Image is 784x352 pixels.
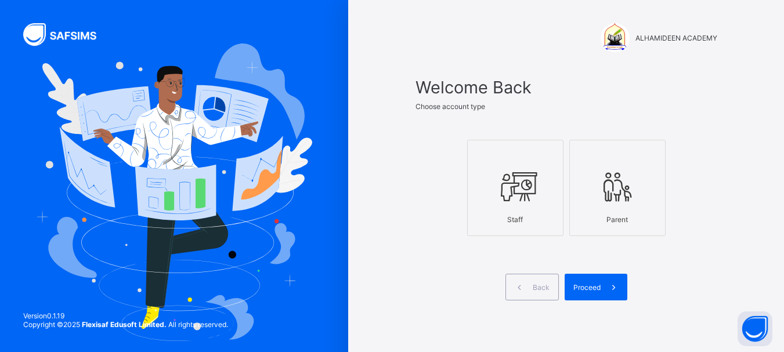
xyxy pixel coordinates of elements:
[416,102,485,111] span: Choose account type
[23,320,228,329] span: Copyright © 2025 All rights reserved.
[635,34,717,42] span: ALHAMIDEEN ACADEMY
[573,283,601,292] span: Proceed
[416,77,717,97] span: Welcome Back
[23,311,228,320] span: Version 0.1.19
[474,209,557,230] div: Staff
[23,23,110,46] img: SAFSIMS Logo
[738,311,772,346] button: Open asap
[576,209,659,230] div: Parent
[82,320,167,329] strong: Flexisaf Edusoft Limited.
[36,43,312,340] img: Hero Image
[533,283,550,292] span: Back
